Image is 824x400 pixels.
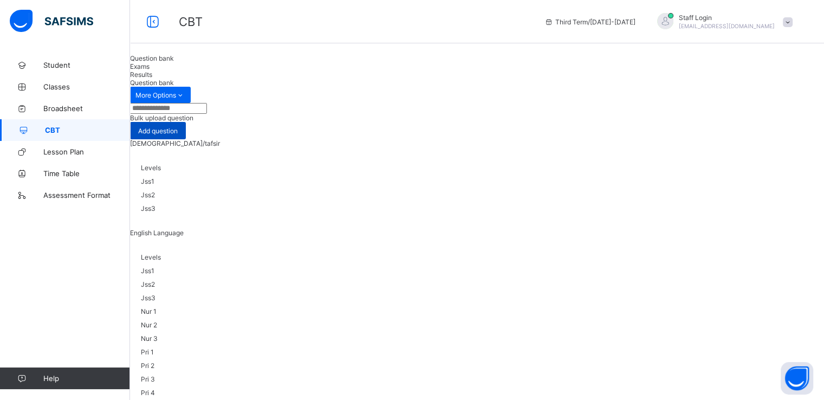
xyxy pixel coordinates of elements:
[130,79,174,87] span: Question bank
[646,13,798,31] div: StaffLogin
[141,191,155,199] span: Jss2
[43,169,130,178] span: Time Table
[45,126,130,134] span: CBT
[141,348,154,356] span: Pri 1
[141,267,154,275] span: Jss1
[43,191,130,199] span: Assessment Format
[138,127,178,135] span: Add question
[141,177,154,185] span: Jss1
[141,294,155,302] span: Jss3
[141,334,158,343] span: Nur 3
[130,139,220,147] span: [DEMOGRAPHIC_DATA]/tafsir
[130,54,174,62] span: Question bank
[43,82,130,91] span: Classes
[141,375,155,383] span: Pri 3
[130,114,193,122] span: Bulk upload question
[781,362,813,395] button: Open asap
[43,374,129,383] span: Help
[141,362,154,370] span: Pri 2
[135,91,185,99] span: More Options
[43,147,130,156] span: Lesson Plan
[141,389,155,397] span: Pri 4
[544,18,635,26] span: session/term information
[130,229,184,237] span: English Language
[130,70,152,79] span: Results
[141,164,161,172] span: Levels
[43,61,130,69] span: Student
[679,23,775,29] span: [EMAIL_ADDRESS][DOMAIN_NAME]
[141,204,155,212] span: Jss3
[10,10,93,33] img: safsims
[179,15,203,29] span: CBT
[141,321,157,329] span: Nur 2
[679,14,775,22] span: Staff Login
[141,307,157,315] span: Nur 1
[43,104,130,113] span: Broadsheet
[130,62,150,70] span: Exams
[141,280,155,288] span: Jss2
[141,253,161,261] span: Levels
